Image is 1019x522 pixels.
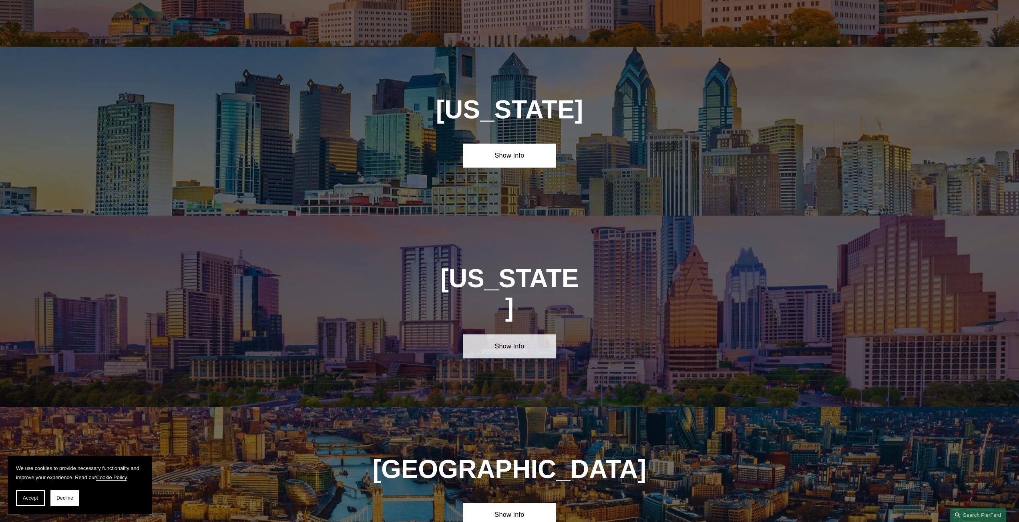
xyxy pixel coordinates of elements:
h1: [US_STATE] [440,264,580,322]
span: Decline [56,495,73,501]
span: Accept [23,495,38,501]
h1: [US_STATE] [393,95,626,124]
a: Show Info [463,334,556,358]
p: We use cookies to provide necessary functionality and improve your experience. Read our . [16,464,144,482]
button: Decline [50,490,79,506]
button: Accept [16,490,45,506]
a: Cookie Policy [96,474,127,480]
section: Cookie banner [8,456,152,514]
a: Search this site [950,508,1006,522]
h1: [GEOGRAPHIC_DATA] [370,455,650,484]
a: Show Info [463,144,556,168]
